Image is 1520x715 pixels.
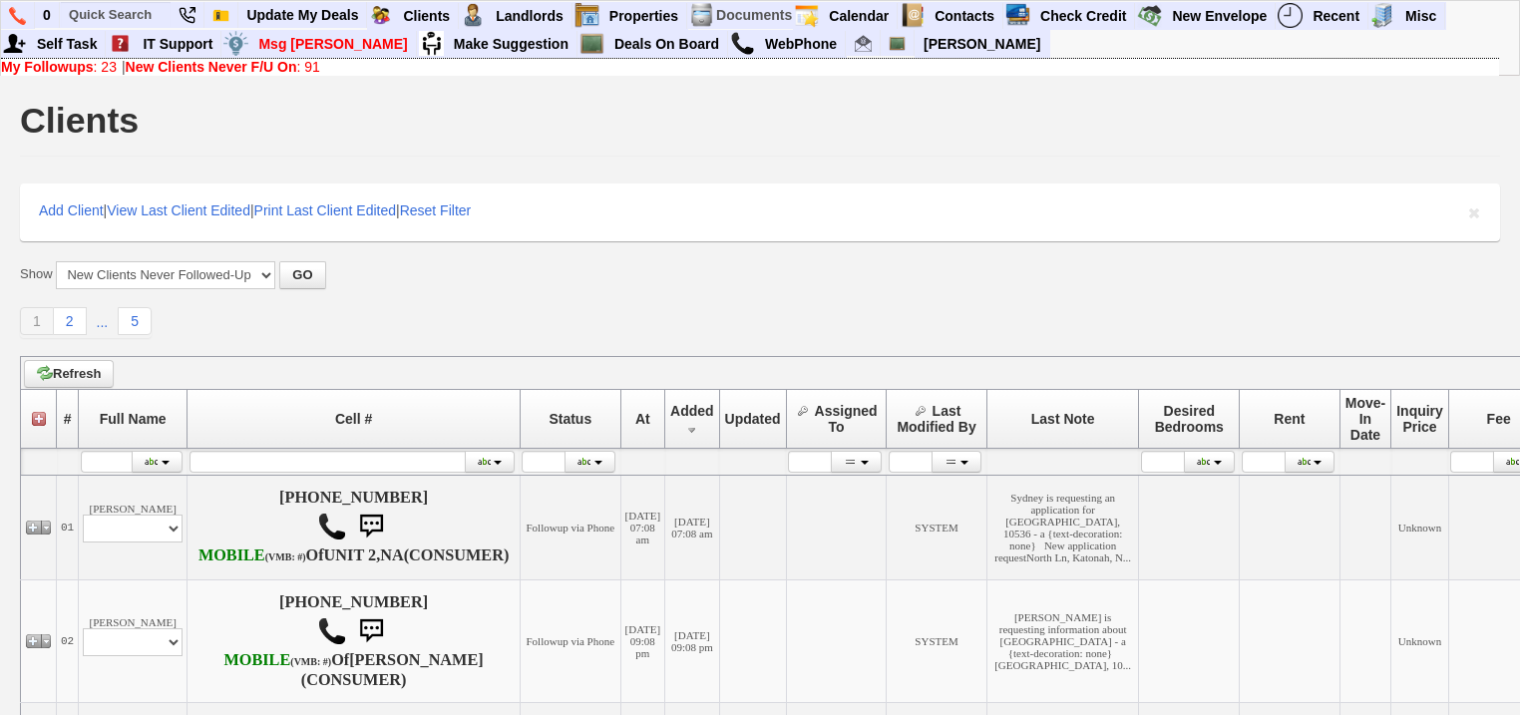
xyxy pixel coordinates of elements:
[1370,3,1395,28] img: officebldg.png
[579,31,604,56] img: chalkboard.png
[520,475,620,579] td: Followup via Phone
[670,403,714,419] span: Added
[1155,403,1224,435] span: Desired Bedrooms
[254,202,396,218] a: Print Last Client Edited
[1305,3,1368,29] a: Recent
[1274,411,1305,427] span: Rent
[108,31,133,56] img: help2.png
[715,2,793,29] td: Documents
[887,579,987,702] td: SYSTEM
[665,475,720,579] td: [DATE] 07:08 am
[395,3,459,29] a: Clients
[574,3,599,28] img: properties.png
[821,3,898,29] a: Calendar
[191,489,516,566] h4: [PHONE_NUMBER] Of (CONSUMER)
[212,7,229,24] img: Bookmark.png
[368,3,393,28] img: clients.png
[57,579,79,702] td: 02
[317,512,347,541] img: call.png
[279,261,325,289] button: GO
[1,59,94,75] b: My Followups
[689,3,714,28] img: docs.png
[223,31,248,56] img: money.png
[889,35,906,52] img: chalkboard.png
[126,59,320,75] a: New Clients Never F/U On: 91
[135,31,221,57] a: IT Support
[815,403,878,435] span: Assigned To
[1031,411,1095,427] span: Last Note
[324,546,404,564] b: UNIT 2,NA
[916,31,1048,57] a: [PERSON_NAME]
[900,3,925,28] img: contact.png
[24,360,114,388] a: Refresh
[419,31,444,56] img: su2.jpg
[258,36,407,52] font: Msg [PERSON_NAME]
[1345,395,1385,443] span: Move-In Date
[79,475,188,579] td: [PERSON_NAME]
[986,579,1139,702] td: [PERSON_NAME] is requesting information about [GEOGRAPHIC_DATA] - a {text-decoration: none} [GEOG...
[2,31,27,56] img: myadd.png
[9,7,26,25] img: phone.png
[400,202,472,218] a: Reset Filter
[1,59,1499,75] div: |
[250,31,416,57] a: Msg [PERSON_NAME]
[1278,3,1303,28] img: recent.png
[100,411,167,427] span: Full Name
[1397,3,1445,29] a: Misc
[20,183,1500,241] div: | | |
[107,202,250,218] a: View Last Client Edited
[635,411,650,427] span: At
[223,651,331,669] b: T-Mobile USA, Inc.
[1391,579,1449,702] td: Unknown
[887,475,987,579] td: SYSTEM
[665,579,720,702] td: [DATE] 09:08 pm
[488,3,572,29] a: Landlords
[290,656,331,667] font: (VMB: #)
[725,411,781,427] span: Updated
[126,59,297,75] b: New Clients Never F/U On
[61,2,171,27] input: Quick Search
[1487,411,1511,427] span: Fee
[549,411,591,427] span: Status
[897,403,975,435] span: Last Modified By
[79,579,188,702] td: [PERSON_NAME]
[20,103,139,139] h1: Clients
[1,59,117,75] a: My Followups: 23
[1005,3,1030,28] img: creditreport.png
[730,31,755,56] img: call.png
[351,611,391,651] img: sms.png
[1396,403,1443,435] span: Inquiry Price
[520,579,620,702] td: Followup via Phone
[1032,3,1135,29] a: Check Credit
[29,31,106,57] a: Self Task
[1164,3,1276,29] a: New Envelope
[620,579,664,702] td: [DATE] 09:08 pm
[198,546,265,564] font: MOBILE
[57,389,79,448] th: #
[54,307,87,335] a: 2
[39,202,104,218] a: Add Client
[351,507,391,546] img: sms.png
[349,651,484,669] b: [PERSON_NAME]
[1391,475,1449,579] td: Unknown
[601,3,687,29] a: Properties
[335,411,372,427] span: Cell #
[223,651,290,669] font: MOBILE
[461,3,486,28] img: landlord.png
[118,307,152,335] a: 5
[35,2,60,28] a: 0
[20,307,54,335] a: 1
[757,31,846,57] a: WebPhone
[620,475,664,579] td: [DATE] 07:08 am
[606,31,728,57] a: Deals On Board
[198,546,306,564] b: T-Mobile USA, Inc.
[794,3,819,28] img: appt_icon.png
[238,2,367,28] a: Update My Deals
[87,309,119,335] a: ...
[179,7,195,24] img: phone22.png
[927,3,1003,29] a: Contacts
[446,31,577,57] a: Make Suggestion
[855,35,872,52] img: Renata@HomeSweetHomeProperties.com
[20,265,53,283] label: Show
[1137,3,1162,28] img: gmoney.png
